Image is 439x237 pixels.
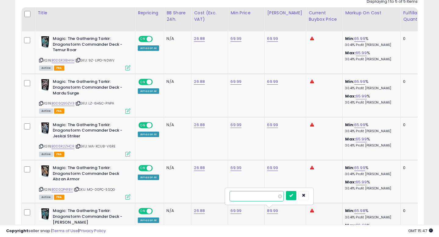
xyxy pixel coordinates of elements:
[345,122,396,133] div: %
[403,10,424,23] div: Fulfillable Quantity
[230,165,241,171] a: 69.99
[345,165,354,171] b: Min:
[52,228,78,234] a: Terms of Use
[166,165,187,171] div: N/A
[194,36,205,42] a: 26.88
[194,208,205,214] a: 26.88
[53,79,127,97] b: Magic: The Gathering Tarkir: Dragonstorm Commander Deck - Mardu Surge
[166,36,187,41] div: N/A
[139,209,147,214] span: ON
[356,136,367,142] a: 65.99
[39,165,130,199] div: ASIN:
[39,122,130,156] div: ASIN:
[54,152,64,157] span: FBA
[152,80,162,85] span: OFF
[230,36,241,42] a: 69.99
[138,10,161,16] div: Repricing
[345,36,396,47] div: %
[138,88,159,94] div: Amazon AI
[52,101,74,106] a: B0DSQSGZV3
[345,57,396,62] p: 30.41% Profit [PERSON_NAME]
[345,208,396,219] div: %
[408,228,433,234] span: 2025-09-6 15:47 GMT
[267,36,278,42] a: 69.99
[54,195,64,200] span: FBA
[345,36,354,41] b: Min:
[53,122,127,141] b: Magic: The Gathering Tarkir: Dragonstorm Commander Deck - Jeskai Striker
[354,208,365,214] a: 65.98
[403,36,422,41] div: 0
[139,122,147,128] span: ON
[356,179,367,185] a: 65.99
[345,186,396,191] p: 30.41% Profit [PERSON_NAME]
[345,136,356,142] b: Max:
[345,94,396,105] div: %
[39,79,130,113] div: ASIN:
[345,143,396,148] p: 30.41% Profit [PERSON_NAME]
[37,10,133,16] div: Title
[166,208,187,214] div: N/A
[267,79,278,85] a: 69.99
[345,122,354,128] b: Min:
[39,36,130,70] div: ASIN:
[39,165,51,177] img: 41VeeUZAEoL._SL40_.jpg
[345,10,398,16] div: Markup on Cost
[345,136,396,148] div: %
[79,228,106,234] a: Privacy Policy
[39,79,51,91] img: 41Lc2vYyXpL._SL40_.jpg
[267,122,278,128] a: 69.99
[403,208,422,214] div: 0
[39,36,51,48] img: 41-u0dA1YXL._SL40_.jpg
[230,10,262,16] div: Min Price
[139,37,147,42] span: ON
[52,58,74,63] a: B0DSR38H4H
[52,144,74,149] a: B0DSR2ZHCR
[138,132,159,137] div: Amazon AI
[166,79,187,84] div: N/A
[53,36,127,55] b: Magic: The Gathering Tarkir: Dragonstorm Commander Deck - Temur Roar
[6,228,28,234] strong: Copyright
[345,129,396,133] p: 30.41% Profit [PERSON_NAME]
[39,122,51,134] img: 41TX85t2xGL._SL40_.jpg
[139,166,147,171] span: ON
[267,10,303,16] div: [PERSON_NAME]
[356,50,367,56] a: 65.99
[345,43,396,47] p: 30.41% Profit [PERSON_NAME]
[354,36,365,42] a: 65.99
[75,144,116,149] span: | SKU: MA-KCU8-V6RE
[354,165,365,171] a: 65.99
[345,79,354,84] b: Min:
[343,7,401,31] th: The percentage added to the cost of goods (COGS) that forms the calculator for Min & Max prices.
[194,79,205,85] a: 26.88
[267,165,278,171] a: 69.99
[230,208,241,214] a: 69.99
[345,50,356,56] b: Max:
[54,65,64,71] span: FBA
[166,122,187,128] div: N/A
[6,228,106,234] div: seller snap | |
[166,10,189,23] div: BB Share 24h.
[345,172,396,176] p: 30.41% Profit [PERSON_NAME]
[403,165,422,171] div: 0
[230,79,241,85] a: 69.99
[39,152,53,157] span: All listings currently available for purchase on Amazon
[152,122,162,128] span: OFF
[52,187,73,192] a: B0DSQP4FBY
[39,208,51,220] img: 41t3SpVvwtL._SL40_.jpg
[138,218,159,223] div: Amazon AI
[138,175,159,180] div: Amazon AI
[152,166,162,171] span: OFF
[345,86,396,90] p: 30.41% Profit [PERSON_NAME]
[345,215,396,220] p: 30.41% Profit [PERSON_NAME]
[138,45,159,51] div: Amazon AI
[75,58,114,63] span: | SKU: 9Z-LIPD-N0WV
[74,187,115,192] span: | SKU: MO-00PC-5SQG
[54,108,64,114] span: FBA
[345,208,354,214] b: Min:
[267,208,278,214] a: 89.99
[403,79,422,84] div: 0
[194,10,225,23] div: Cost (Exc. VAT)
[53,208,127,227] b: Magic: The Gathering Tarkir: Dragonstorm Commander Deck - [PERSON_NAME]
[39,195,53,200] span: All listings currently available for purchase on Amazon
[345,165,396,176] div: %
